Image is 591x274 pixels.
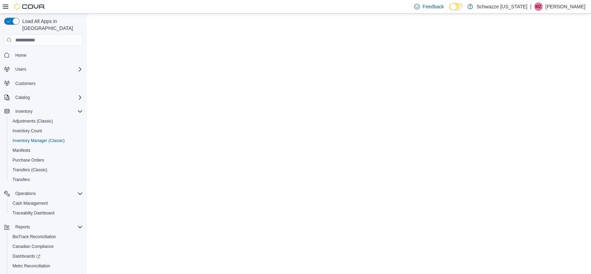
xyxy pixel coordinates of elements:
[10,233,83,241] span: BioTrack Reconciliation
[10,209,57,217] a: Traceabilty Dashboard
[13,223,83,231] span: Reports
[13,138,65,143] span: Inventory Manager (Classic)
[19,18,83,32] span: Load All Apps in [GEOGRAPHIC_DATA]
[1,50,86,60] button: Home
[13,177,30,182] span: Transfers
[10,242,83,251] span: Canadian Compliance
[13,189,39,198] button: Operations
[13,210,54,216] span: Traceabilty Dashboard
[10,166,83,174] span: Transfers (Classic)
[13,253,40,259] span: Dashboards
[1,78,86,88] button: Customers
[7,146,86,155] button: Manifests
[10,175,83,184] span: Transfers
[13,51,29,60] a: Home
[10,136,68,145] a: Inventory Manager (Classic)
[535,2,541,11] span: MZ
[15,53,26,58] span: Home
[13,93,32,102] button: Catalog
[449,3,464,10] input: Dark Mode
[10,252,43,260] a: Dashboards
[13,234,56,240] span: BioTrack Reconciliation
[10,209,83,217] span: Traceabilty Dashboard
[7,198,86,208] button: Cash Management
[15,109,32,114] span: Inventory
[13,148,30,153] span: Manifests
[10,156,47,164] a: Purchase Orders
[13,128,42,134] span: Inventory Count
[545,2,585,11] p: [PERSON_NAME]
[15,66,26,72] span: Users
[10,166,50,174] a: Transfers (Classic)
[15,81,36,86] span: Customers
[1,222,86,232] button: Reports
[13,157,44,163] span: Purchase Orders
[10,233,59,241] a: BioTrack Reconciliation
[1,93,86,102] button: Catalog
[13,189,83,198] span: Operations
[10,252,83,260] span: Dashboards
[10,136,83,145] span: Inventory Manager (Classic)
[13,107,83,116] span: Inventory
[13,201,48,206] span: Cash Management
[7,155,86,165] button: Purchase Orders
[530,2,531,11] p: |
[7,208,86,218] button: Traceabilty Dashboard
[7,136,86,146] button: Inventory Manager (Classic)
[13,50,83,59] span: Home
[13,244,54,249] span: Canadian Compliance
[10,262,53,270] a: Metrc Reconciliation
[13,107,35,116] button: Inventory
[13,65,29,73] button: Users
[1,107,86,116] button: Inventory
[7,232,86,242] button: BioTrack Reconciliation
[13,79,83,88] span: Customers
[10,175,33,184] a: Transfers
[7,251,86,261] a: Dashboards
[15,191,36,196] span: Operations
[10,117,56,125] a: Adjustments (Classic)
[1,189,86,198] button: Operations
[476,2,527,11] p: Schwazze [US_STATE]
[10,146,83,155] span: Manifests
[7,165,86,175] button: Transfers (Classic)
[7,261,86,271] button: Metrc Reconciliation
[13,79,38,88] a: Customers
[423,3,444,10] span: Feedback
[13,263,50,269] span: Metrc Reconciliation
[10,199,50,208] a: Cash Management
[7,175,86,185] button: Transfers
[15,95,30,100] span: Catalog
[13,118,53,124] span: Adjustments (Classic)
[7,242,86,251] button: Canadian Compliance
[14,3,45,10] img: Cova
[7,116,86,126] button: Adjustments (Classic)
[10,146,33,155] a: Manifests
[10,127,45,135] a: Inventory Count
[10,242,56,251] a: Canadian Compliance
[13,93,83,102] span: Catalog
[10,127,83,135] span: Inventory Count
[15,224,30,230] span: Reports
[10,156,83,164] span: Purchase Orders
[13,65,83,73] span: Users
[1,64,86,74] button: Users
[7,126,86,136] button: Inventory Count
[10,117,83,125] span: Adjustments (Classic)
[13,223,33,231] button: Reports
[10,199,83,208] span: Cash Management
[10,262,83,270] span: Metrc Reconciliation
[534,2,543,11] div: Michael Zink
[13,167,47,173] span: Transfers (Classic)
